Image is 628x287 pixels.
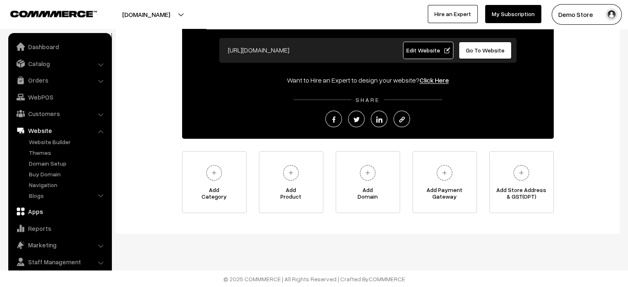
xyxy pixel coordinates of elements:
a: Add Store Address& GST(OPT) [489,151,554,213]
a: Go To Website [459,42,512,59]
a: Themes [27,148,109,157]
span: Add Product [259,187,323,203]
div: Want to Hire an Expert to design your website? [182,75,554,85]
a: Edit Website [403,42,453,59]
img: user [605,8,618,21]
span: Add Category [182,187,246,203]
a: COMMMERCE [369,275,405,282]
a: Orders [10,73,109,88]
span: Add Domain [336,187,400,203]
span: Go To Website [466,47,505,54]
a: Staff Management [10,254,109,269]
a: Hire an Expert [428,5,478,23]
a: Dashboard [10,39,109,54]
a: Domain Setup [27,159,109,168]
img: plus.svg [433,161,456,184]
a: COMMMERCE [10,8,83,18]
span: SHARE [351,96,384,103]
img: COMMMERCE [10,11,97,17]
a: Blogs [27,191,109,200]
a: AddDomain [336,151,400,213]
span: Add Payment Gateway [413,187,476,203]
img: plus.svg [356,161,379,184]
span: Edit Website [406,47,450,54]
a: Click Here [419,76,449,84]
img: plus.svg [203,161,225,184]
a: WebPOS [10,90,109,104]
a: AddCategory [182,151,246,213]
a: Catalog [10,56,109,71]
button: Demo Store [552,4,622,25]
a: Add PaymentGateway [412,151,477,213]
a: AddProduct [259,151,323,213]
a: Apps [10,204,109,219]
img: plus.svg [510,161,533,184]
a: My Subscription [485,5,541,23]
a: Buy Domain [27,170,109,178]
a: Website Builder [27,138,109,146]
span: Add Store Address & GST(OPT) [490,187,553,203]
img: plus.svg [280,161,302,184]
a: Navigation [27,180,109,189]
a: Marketing [10,237,109,252]
a: Customers [10,106,109,121]
a: Website [10,123,109,138]
a: Reports [10,221,109,236]
button: [DOMAIN_NAME] [93,4,199,25]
